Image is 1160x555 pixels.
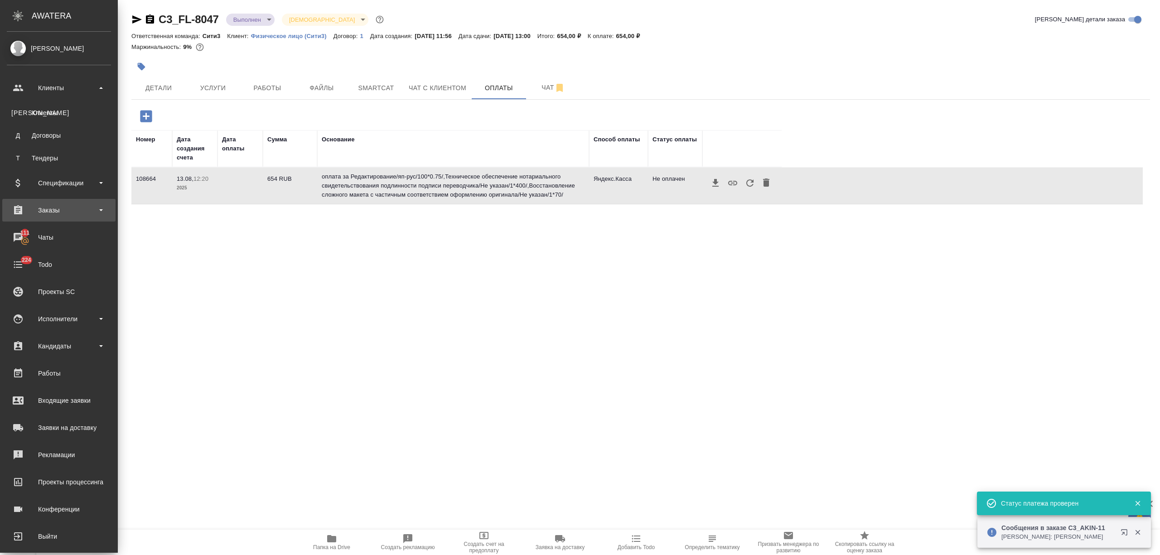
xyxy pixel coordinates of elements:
span: Детали [137,82,180,94]
span: Создать рекламацию [381,544,435,550]
span: Заявка на доставку [536,544,585,550]
p: [DATE] 13:00 [493,33,537,39]
p: Ответственная команда: [131,33,203,39]
span: Файлы [300,82,343,94]
button: Добавить Todo [598,530,674,555]
div: Чаты [7,231,111,244]
button: Создать рекламацию [370,530,446,555]
p: 1 [360,33,370,39]
button: [DEMOGRAPHIC_DATA] [286,16,358,24]
div: Кандидаты [7,339,111,353]
span: Папка на Drive [313,544,350,550]
a: ДДоговоры [7,126,111,145]
button: Скопировать ссылку на оценку заказа [826,530,903,555]
span: Определить тематику [685,544,739,550]
div: Основание [322,135,355,144]
a: Входящие заявки [2,389,116,412]
div: Способ оплаты [594,135,640,144]
div: Номер [136,135,155,144]
button: Закрыть [1128,528,1147,536]
td: оплата за Редактирование/яп-рус/100*0.75/,Техническое обеспечение нотариального свидетельствовани... [317,168,589,204]
div: Статус платежа проверен [1001,499,1121,508]
span: Чат с клиентом [409,82,466,94]
button: Получить ссылку в буфер обмена [724,174,741,192]
span: 224 [16,256,37,265]
div: Сумма [267,135,287,144]
span: [PERSON_NAME] детали заказа [1035,15,1125,24]
button: Скопировать ссылку [145,14,155,25]
a: C3_FL-8047 [159,13,219,25]
span: Smartcat [354,82,398,94]
p: Маржинальность: [131,43,183,50]
p: [DATE] 11:56 [415,33,459,39]
p: Сити3 [203,33,227,39]
div: Клиенты [11,108,106,117]
p: Физическое лицо (Сити3) [251,33,333,39]
button: Скопировать ссылку для ЯМессенджера [131,14,142,25]
span: Создать счет на предоплату [451,541,517,554]
div: Спецификации [7,176,111,190]
p: 654,00 ₽ [557,33,588,39]
button: Папка на Drive [294,530,370,555]
div: Todo [7,258,111,271]
svg: Отписаться [554,82,565,93]
div: Выйти [7,530,111,543]
span: Призвать менеджера по развитию [756,541,821,554]
a: Работы [2,362,116,385]
p: Сообщения в заказе C3_AKIN-11 [1001,523,1115,532]
a: Физическое лицо (Сити3) [251,32,333,39]
p: Дата создания: [370,33,415,39]
button: Добавить оплату [134,107,159,125]
button: Добавить тэг [131,57,151,77]
div: Выполнен [226,14,275,26]
div: Проекты процессинга [7,475,111,489]
span: 111 [15,228,35,237]
p: Итого: [537,33,557,39]
div: AWATERA [32,7,118,25]
a: Рекламации [2,444,116,466]
p: [PERSON_NAME]: [PERSON_NAME] [1001,532,1115,541]
span: Скопировать ссылку на оценку заказа [832,541,897,554]
td: 108664 [131,170,172,202]
span: Работы [246,82,289,94]
div: Заявки на доставку [7,421,111,434]
a: [PERSON_NAME]Клиенты [7,104,111,122]
div: Дата создания счета [177,135,213,162]
div: Дата оплаты [222,135,258,153]
div: Заказы [7,203,111,217]
td: Яндекс.Касса [589,170,648,202]
div: [PERSON_NAME] [7,43,111,53]
a: 111Чаты [2,226,116,249]
div: Работы [7,367,111,380]
a: Конференции [2,498,116,521]
button: Определить тематику [674,530,750,555]
p: Договор: [333,33,360,39]
div: Статус оплаты [652,135,697,144]
div: Рекламации [7,448,111,462]
button: Открыть в новой вкладке [1115,523,1137,545]
p: Клиент: [227,33,251,39]
div: Входящие заявки [7,394,111,407]
button: Скачать [707,174,724,192]
div: Договоры [11,131,106,140]
button: Создать счет на предоплату [446,530,522,555]
td: 654 RUB [263,170,317,202]
p: 13.08, [177,175,193,182]
span: Добавить Todo [618,544,655,550]
span: Чат [532,82,575,93]
div: Клиенты [7,81,111,95]
p: К оплате: [588,33,616,39]
p: 654,00 ₽ [616,33,647,39]
div: Проекты SC [7,285,111,299]
td: Не оплачен [648,170,702,202]
a: 1 [360,32,370,39]
p: 2025 [177,183,213,193]
span: Оплаты [477,82,521,94]
button: Заявка на доставку [522,530,598,555]
div: Исполнители [7,312,111,326]
p: 9% [183,43,194,50]
a: Проекты SC [2,280,116,303]
a: 224Todo [2,253,116,276]
div: Тендеры [11,154,106,163]
button: Закрыть [1128,499,1147,507]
